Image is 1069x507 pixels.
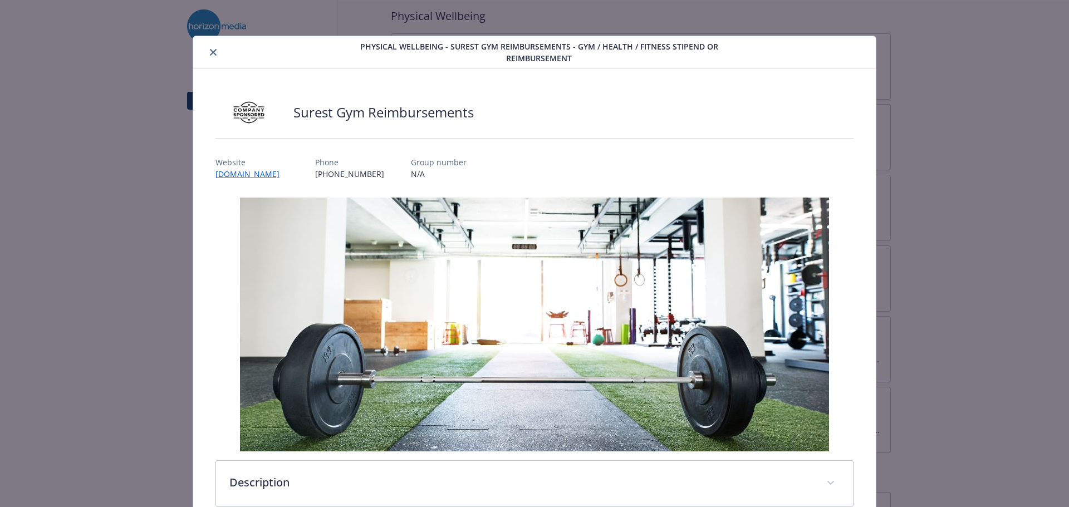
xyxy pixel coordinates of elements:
p: Description [229,474,813,491]
button: close [207,46,220,59]
div: Description [216,461,854,506]
span: Physical Wellbeing - Surest Gym Reimbursements - Gym / Health / Fitness Stipend or reimbursement [337,41,741,64]
p: Website [215,156,288,168]
a: [DOMAIN_NAME] [215,169,288,179]
img: banner [240,198,829,451]
p: Phone [315,156,384,168]
p: Group number [411,156,467,168]
h2: Surest Gym Reimbursements [293,103,474,122]
img: Company Sponsored [215,96,282,129]
p: [PHONE_NUMBER] [315,168,384,180]
p: N/A [411,168,467,180]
